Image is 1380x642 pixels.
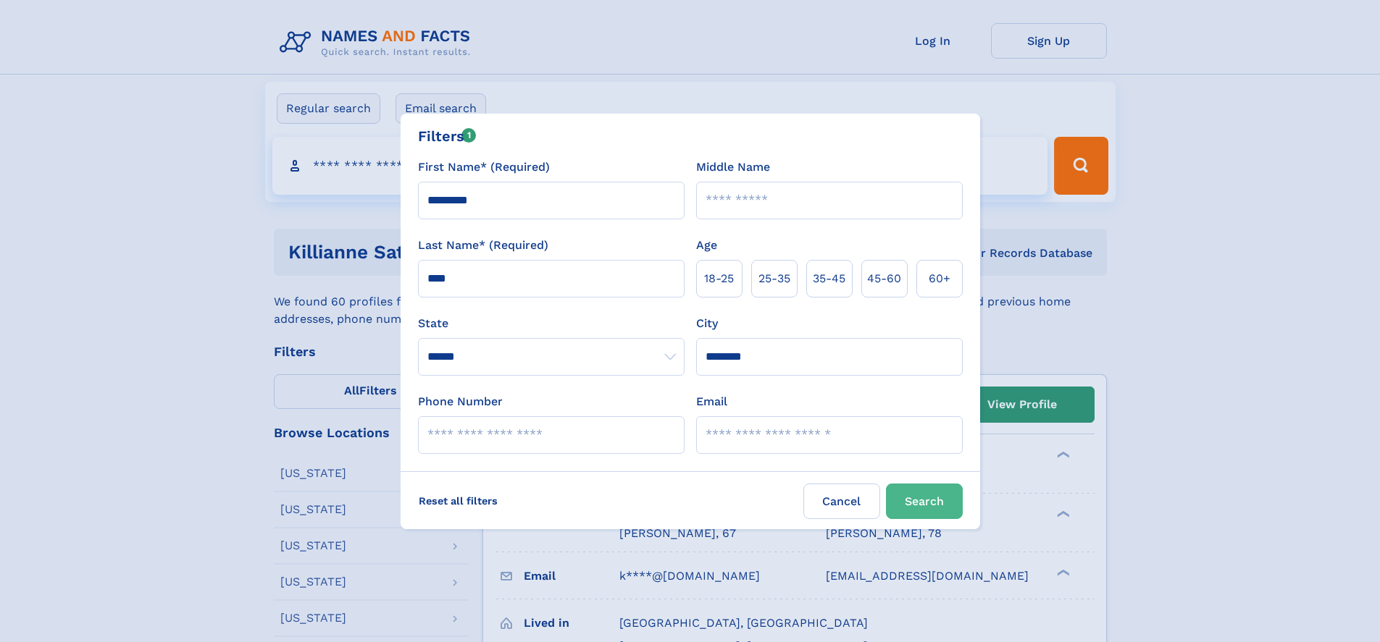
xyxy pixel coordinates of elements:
[696,159,770,176] label: Middle Name
[886,483,963,519] button: Search
[758,270,790,287] span: 25‑35
[418,393,503,410] label: Phone Number
[418,237,548,254] label: Last Name* (Required)
[929,270,950,287] span: 60+
[696,393,727,410] label: Email
[867,270,901,287] span: 45‑60
[409,483,507,518] label: Reset all filters
[696,237,717,254] label: Age
[696,315,718,332] label: City
[418,315,685,332] label: State
[418,125,477,147] div: Filters
[418,159,550,176] label: First Name* (Required)
[803,483,880,519] label: Cancel
[813,270,845,287] span: 35‑45
[704,270,734,287] span: 18‑25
